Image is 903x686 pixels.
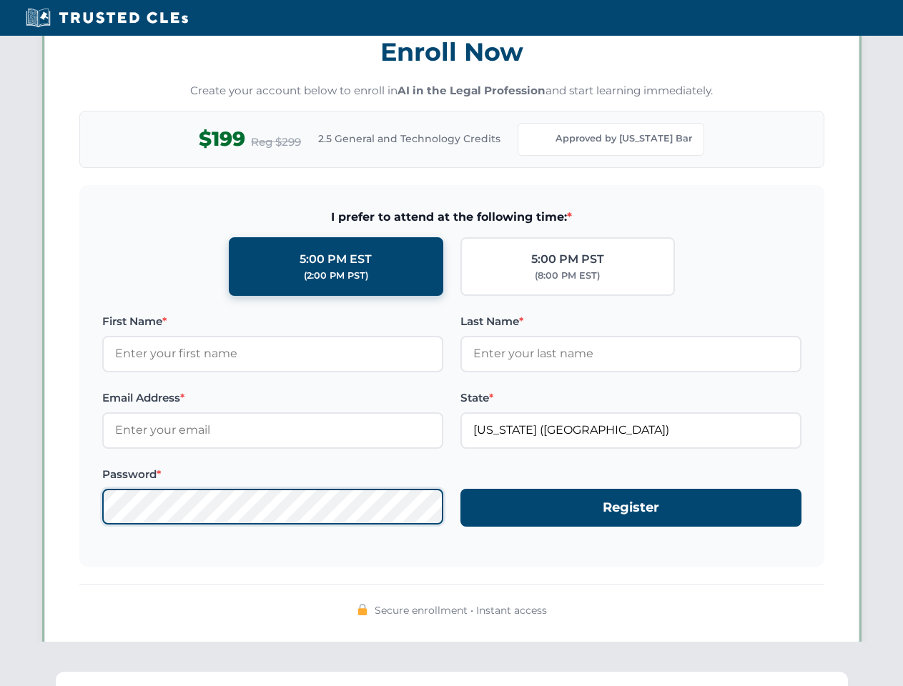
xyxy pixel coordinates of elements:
span: $199 [199,123,245,155]
div: 5:00 PM EST [300,250,372,269]
img: Florida Bar [530,129,550,149]
label: Email Address [102,389,443,407]
strong: AI in the Legal Profession [398,84,546,97]
div: (2:00 PM PST) [304,269,368,283]
input: Florida (FL) [460,412,801,448]
span: I prefer to attend at the following time: [102,208,801,227]
input: Enter your email [102,412,443,448]
input: Enter your last name [460,336,801,372]
label: State [460,389,801,407]
input: Enter your first name [102,336,443,372]
img: 🔒 [357,604,368,615]
span: Reg $299 [251,134,301,151]
img: Trusted CLEs [21,7,192,29]
div: (8:00 PM EST) [535,269,600,283]
span: Approved by [US_STATE] Bar [556,131,692,146]
div: 5:00 PM PST [531,250,604,269]
p: Create your account below to enroll in and start learning immediately. [79,83,824,99]
label: First Name [102,313,443,330]
label: Last Name [460,313,801,330]
button: Register [460,489,801,527]
span: 2.5 General and Technology Credits [318,131,500,146]
span: Secure enrollment • Instant access [375,602,547,618]
h3: Enroll Now [79,29,824,74]
label: Password [102,466,443,483]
